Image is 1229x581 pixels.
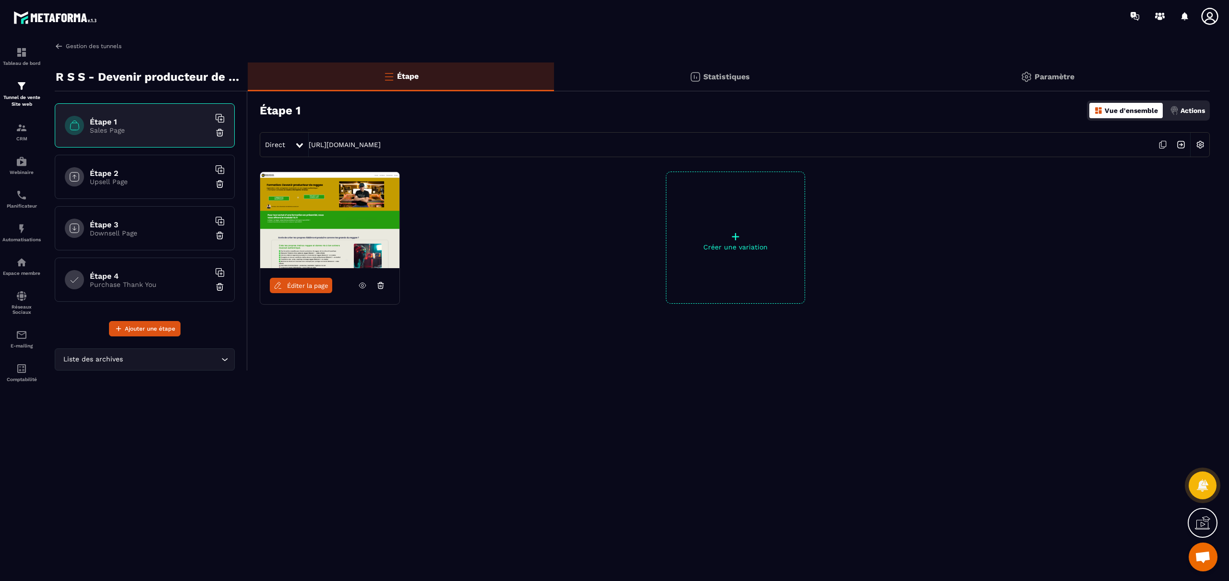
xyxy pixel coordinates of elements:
[703,72,750,81] p: Statistiques
[2,249,41,283] a: automationsautomationsEspace membre
[16,189,27,201] img: scheduler
[1172,136,1190,154] img: arrow-next.bcc2205e.svg
[55,42,63,50] img: arrow
[2,237,41,242] p: Automatisations
[215,179,225,189] img: trash
[61,354,125,365] span: Liste des archives
[90,272,210,281] h6: Étape 4
[125,354,219,365] input: Search for option
[2,203,41,209] p: Planificateur
[90,126,210,134] p: Sales Page
[56,67,241,87] p: R S S - Devenir producteur de reggae
[16,290,27,302] img: social-network
[2,283,41,322] a: social-networksocial-networkRéseaux Sociaux
[1170,106,1179,115] img: actions.d6e523a2.png
[2,170,41,175] p: Webinaire
[90,220,210,229] h6: Étape 3
[666,243,805,251] p: Créer une variation
[397,72,419,81] p: Étape
[1094,106,1103,115] img: dashboard-orange.40269519.svg
[16,47,27,58] img: formation
[16,329,27,341] img: email
[16,223,27,235] img: automations
[2,136,41,141] p: CRM
[383,71,395,82] img: bars-o.4a397970.svg
[109,321,181,336] button: Ajouter une étape
[2,343,41,348] p: E-mailing
[90,178,210,185] p: Upsell Page
[265,141,285,148] span: Direct
[16,363,27,374] img: accountant
[2,271,41,276] p: Espace membre
[13,9,100,26] img: logo
[1181,107,1205,114] p: Actions
[16,156,27,167] img: automations
[90,117,210,126] h6: Étape 1
[666,230,805,243] p: +
[270,278,332,293] a: Éditer la page
[90,229,210,237] p: Downsell Page
[260,104,301,117] h3: Étape 1
[125,324,175,334] span: Ajouter une étape
[2,73,41,115] a: formationformationTunnel de vente Site web
[55,42,121,50] a: Gestion des tunnels
[1021,71,1032,83] img: setting-gr.5f69749f.svg
[2,148,41,182] a: automationsautomationsWebinaire
[2,115,41,148] a: formationformationCRM
[2,377,41,382] p: Comptabilité
[2,39,41,73] a: formationformationTableau de bord
[2,94,41,108] p: Tunnel de vente Site web
[1105,107,1158,114] p: Vue d'ensemble
[309,141,381,148] a: [URL][DOMAIN_NAME]
[1191,136,1209,154] img: setting-w.858f3a88.svg
[215,231,225,240] img: trash
[2,304,41,315] p: Réseaux Sociaux
[215,282,225,292] img: trash
[2,182,41,216] a: schedulerschedulerPlanificateur
[260,172,399,268] img: image
[689,71,701,83] img: stats.20deebd0.svg
[1035,72,1074,81] p: Paramètre
[16,122,27,134] img: formation
[2,216,41,249] a: automationsautomationsAutomatisations
[2,61,41,66] p: Tableau de bord
[90,281,210,288] p: Purchase Thank You
[215,128,225,137] img: trash
[287,282,328,289] span: Éditer la page
[90,169,210,178] h6: Étape 2
[55,348,235,371] div: Search for option
[16,257,27,268] img: automations
[1189,543,1217,571] div: Ouvrir le chat
[2,356,41,389] a: accountantaccountantComptabilité
[16,80,27,92] img: formation
[2,322,41,356] a: emailemailE-mailing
